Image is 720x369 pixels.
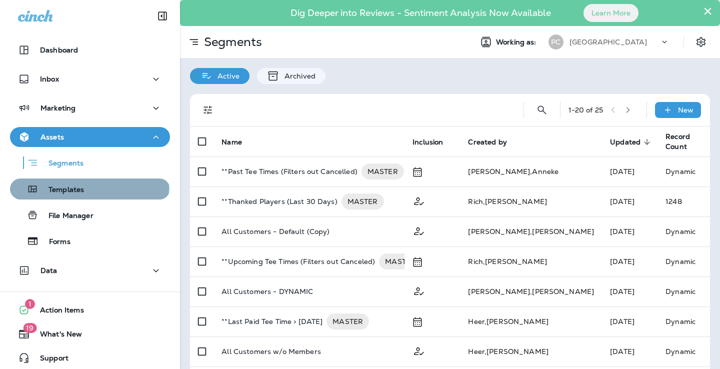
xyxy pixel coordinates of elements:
button: Segments [10,152,170,173]
p: Marketing [40,104,75,112]
td: [DATE] [602,246,657,276]
p: **Thanked Players (Last 30 Days) [221,193,337,209]
span: Working as: [496,38,538,46]
span: Name [221,137,255,146]
div: MASTER [341,193,384,209]
span: Updated [610,137,653,146]
button: Forms [10,230,170,251]
p: **Past Tee Times (Filters out Cancelled) [221,163,357,179]
td: [PERSON_NAME] , [PERSON_NAME] [460,276,602,306]
span: Schedule [412,256,422,265]
button: Assets [10,127,170,147]
button: Inbox [10,69,170,89]
span: Support [30,354,68,366]
span: Updated [610,138,640,146]
td: Heer , [PERSON_NAME] [460,336,602,366]
p: Forms [39,237,70,247]
p: **Last Paid Tee Time > [DATE] [221,313,322,329]
p: All Customers - Default (Copy) [221,227,329,235]
p: Archived [279,72,315,80]
p: All Customers w/o Members [221,347,321,355]
td: [DATE] [602,276,657,306]
span: 19 [23,323,36,333]
p: Assets [40,133,64,141]
td: Rich , [PERSON_NAME] [460,246,602,276]
button: Dashboard [10,40,170,60]
span: Record Count [665,132,690,151]
button: Close [703,3,712,19]
span: Schedule [412,316,422,325]
td: [DATE] [602,336,657,366]
button: Learn More [583,4,638,22]
span: Action Items [30,306,84,318]
td: Dynamic [657,246,710,276]
button: Data [10,260,170,280]
button: Settings [692,33,710,51]
span: MASTER [341,196,384,206]
td: [DATE] [602,186,657,216]
p: All Customers - DYNAMIC [221,287,313,295]
span: Name [221,138,242,146]
span: Customer Only [412,346,425,355]
button: File Manager [10,204,170,225]
span: What's New [30,330,82,342]
p: File Manager [38,211,93,221]
p: Active [212,72,239,80]
button: Templates [10,178,170,199]
td: [DATE] [602,216,657,246]
td: Rich , [PERSON_NAME] [460,186,602,216]
div: MASTER [326,313,369,329]
p: Segments [200,34,262,49]
td: Dynamic [657,306,710,336]
span: Inclusion [412,137,456,146]
div: 1 - 20 of 25 [568,106,603,114]
span: Created by [468,138,506,146]
p: Templates [38,185,84,195]
p: Inbox [40,75,59,83]
span: MASTER [361,166,404,176]
button: 19What's New [10,324,170,344]
button: Search Segments [532,100,552,120]
div: PC [548,34,563,49]
td: Dynamic [657,216,710,246]
button: Marketing [10,98,170,118]
td: Heer , [PERSON_NAME] [460,306,602,336]
td: Dynamic [657,276,710,306]
span: MASTER [379,256,421,266]
p: **Upcoming Tee Times (Filters out Canceled) [221,253,375,269]
p: New [678,106,693,114]
div: MASTER [379,253,421,269]
p: Dig Deeper into Reviews - Sentiment Analysis Now Available [261,11,580,14]
td: [DATE] [602,306,657,336]
span: Customer Only [412,226,425,235]
span: Inclusion [412,138,443,146]
td: [PERSON_NAME] , Anneke [460,156,602,186]
div: MASTER [361,163,404,179]
button: Support [10,348,170,368]
td: [DATE] [602,156,657,186]
p: [GEOGRAPHIC_DATA] [569,38,647,46]
p: Data [40,266,57,274]
p: Segments [38,159,83,169]
span: Customer Only [412,196,425,205]
button: Collapse Sidebar [148,6,176,26]
td: 1248 [657,186,710,216]
td: Dynamic [657,336,710,366]
span: MASTER [326,316,369,326]
button: Filters [198,100,218,120]
span: Created by [468,137,519,146]
p: Dashboard [40,46,78,54]
td: [PERSON_NAME] , [PERSON_NAME] [460,216,602,246]
td: Dynamic [657,156,710,186]
button: 1Action Items [10,300,170,320]
span: Customer Only [412,286,425,295]
span: Schedule [412,166,422,175]
span: 1 [25,299,35,309]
